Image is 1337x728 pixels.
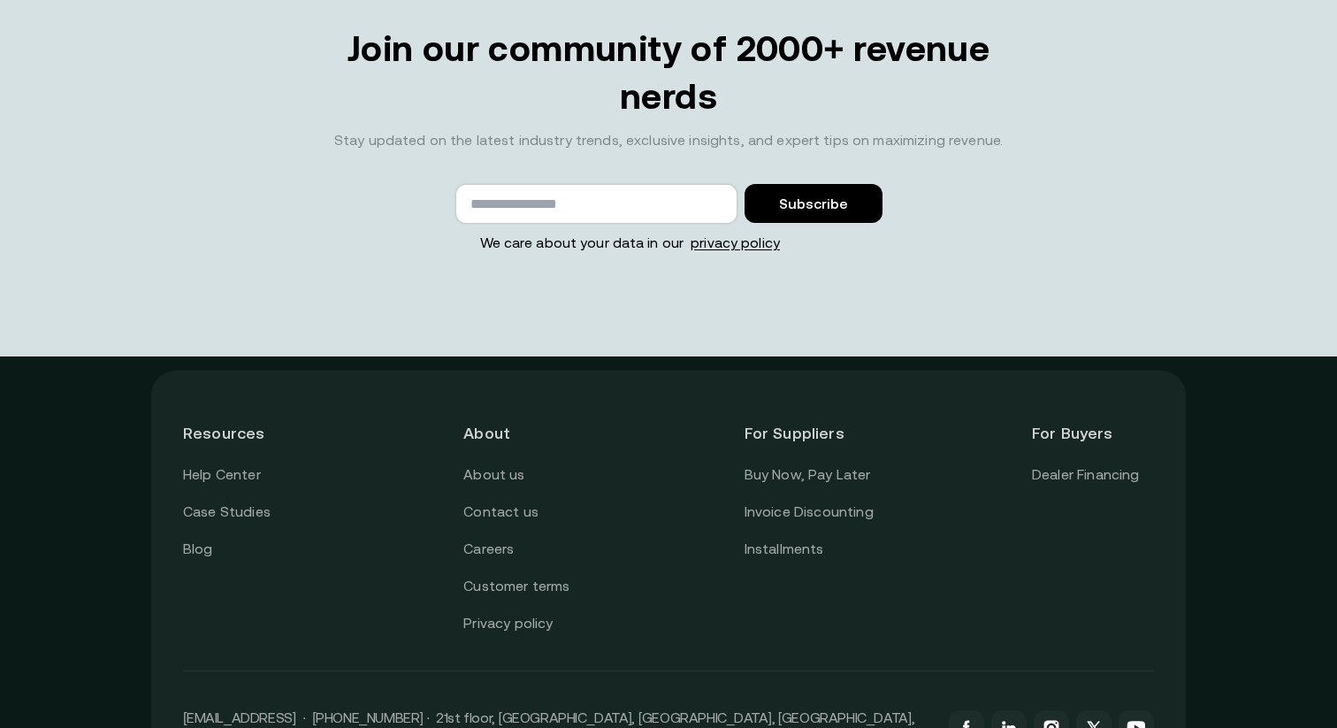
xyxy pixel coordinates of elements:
[745,464,871,487] a: Buy Now, Pay Later
[183,402,305,464] header: Resources
[480,234,882,250] h6: We care about your data in our
[183,501,271,524] a: Case Studies
[463,501,539,524] a: Contact us
[1032,402,1154,464] header: For Buyers
[315,25,1022,120] h3: Join our community of 2000+ revenue nerds
[315,131,1022,149] p: Stay updated on the latest industry trends, exclusive insights, and expert tips on maximizing rev...
[183,464,261,487] a: Help Center
[1032,464,1140,487] a: Dealer Financing
[463,538,514,561] a: Careers
[463,402,585,464] header: About
[463,464,524,487] a: About us
[745,402,874,464] header: For Suppliers
[687,231,783,254] a: privacy policy
[745,501,874,524] a: Invoice Discounting
[745,538,824,561] a: Installments
[745,184,882,223] button: Subscribe
[463,575,569,598] a: Customer terms
[183,538,213,561] a: Blog
[463,612,553,635] a: Privacy policy
[779,195,848,211] span: Subscribe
